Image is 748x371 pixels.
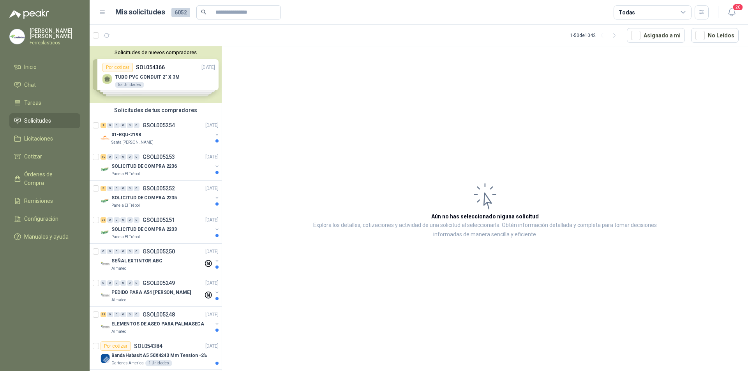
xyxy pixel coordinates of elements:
[111,171,140,177] p: Panela El Trébol
[134,312,139,317] div: 0
[120,154,126,160] div: 0
[120,280,126,286] div: 0
[101,123,106,128] div: 1
[205,311,219,318] p: [DATE]
[10,29,25,44] img: Company Logo
[725,5,739,19] button: 20
[101,133,110,142] img: Company Logo
[143,249,175,254] p: GSOL005250
[120,312,126,317] div: 0
[171,8,190,17] span: 6052
[101,152,220,177] a: 10 0 0 0 0 0 GSOL005253[DATE] Company LogoSOLICITUD DE COMPRA 2236Panela El Trébol
[107,280,113,286] div: 0
[111,329,126,335] p: Almatec
[101,186,106,191] div: 3
[111,234,140,240] p: Panela El Trébol
[24,215,58,223] span: Configuración
[107,249,113,254] div: 0
[143,280,175,286] p: GSOL005249
[9,77,80,92] a: Chat
[205,343,219,350] p: [DATE]
[111,352,207,359] p: Banda Habasit A5 50X4243 Mm Tension -2%
[134,249,139,254] div: 0
[691,28,739,43] button: No Leídos
[24,170,73,187] span: Órdenes de Compra
[9,149,80,164] a: Cotizar
[111,202,140,209] p: Panela El Trébol
[24,81,36,89] span: Chat
[107,123,113,128] div: 0
[24,232,69,241] span: Manuales y ayuda
[101,165,110,174] img: Company Logo
[143,154,175,160] p: GSOL005253
[101,322,110,332] img: Company Logo
[101,354,110,363] img: Company Logo
[120,217,126,223] div: 0
[90,46,222,103] div: Solicitudes de nuevos compradoresPor cotizarSOL054366[DATE] TUBO PVC CONDUIT 2" X 3M55 UnidadesPo...
[101,280,106,286] div: 0
[127,154,133,160] div: 0
[127,123,133,128] div: 0
[114,154,120,160] div: 0
[101,259,110,269] img: Company Logo
[101,341,131,351] div: Por cotizar
[24,134,53,143] span: Licitaciones
[143,312,175,317] p: GSOL005248
[30,40,80,45] p: Ferreplasticos
[30,28,80,39] p: [PERSON_NAME] [PERSON_NAME]
[619,8,635,17] div: Todas
[24,63,37,71] span: Inicio
[111,320,204,328] p: ELEMENTOS DE ASEO PARA PALMASECA
[205,122,219,129] p: [DATE]
[205,216,219,224] p: [DATE]
[115,7,165,18] h1: Mis solicitudes
[114,123,120,128] div: 0
[111,139,153,146] p: Santa [PERSON_NAME]
[205,153,219,161] p: [DATE]
[101,312,106,317] div: 11
[101,154,106,160] div: 10
[627,28,685,43] button: Asignado a mi
[114,249,120,254] div: 0
[9,229,80,244] a: Manuales y ayuda
[205,185,219,192] p: [DATE]
[205,248,219,255] p: [DATE]
[134,217,139,223] div: 0
[111,297,126,303] p: Almatec
[101,291,110,300] img: Company Logo
[101,121,220,146] a: 1 0 0 0 0 0 GSOL005254[DATE] Company Logo01-RQU-2198Santa [PERSON_NAME]
[111,266,126,272] p: Almatec
[127,280,133,286] div: 0
[114,280,120,286] div: 0
[9,60,80,74] a: Inicio
[134,280,139,286] div: 0
[127,217,133,223] div: 0
[114,186,120,191] div: 0
[134,343,162,349] p: SOL054384
[101,184,220,209] a: 3 0 0 0 0 0 GSOL005252[DATE] Company LogoSOLICITUD DE COMPRA 2235Panela El Trébol
[107,217,113,223] div: 0
[90,338,222,370] a: Por cotizarSOL054384[DATE] Company LogoBanda Habasit A5 50X4243 Mm Tension -2%Cartones America1 U...
[24,98,41,107] span: Tareas
[9,131,80,146] a: Licitaciones
[111,360,144,366] p: Cartones America
[101,217,106,223] div: 35
[101,310,220,335] a: 11 0 0 0 0 0 GSOL005248[DATE] Company LogoELEMENTOS DE ASEO PARA PALMASECAAlmatec
[300,221,670,239] p: Explora los detalles, cotizaciones y actividad de una solicitud al seleccionarla. Obtén informaci...
[9,211,80,226] a: Configuración
[120,186,126,191] div: 0
[570,29,621,42] div: 1 - 50 de 1042
[111,194,177,202] p: SOLICITUD DE COMPRA 2235
[9,113,80,128] a: Solicitudes
[101,196,110,206] img: Company Logo
[111,226,177,233] p: SOLICITUD DE COMPRA 2233
[101,215,220,240] a: 35 0 0 0 0 0 GSOL005251[DATE] Company LogoSOLICITUD DE COMPRA 2233Panela El Trébol
[127,249,133,254] div: 0
[120,123,126,128] div: 0
[90,103,222,118] div: Solicitudes de tus compradores
[732,4,743,11] span: 20
[431,212,539,221] h3: Aún no has seleccionado niguna solicitud
[9,167,80,190] a: Órdenes de Compra
[24,152,42,161] span: Cotizar
[143,217,175,223] p: GSOL005251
